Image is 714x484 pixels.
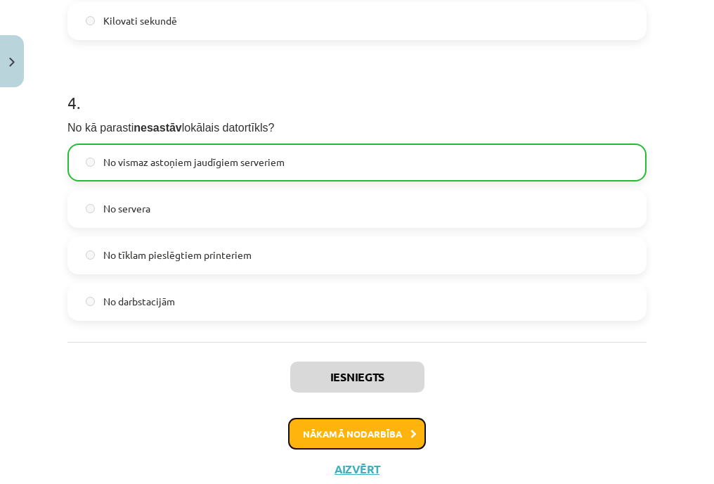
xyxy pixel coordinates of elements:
input: No tīklam pieslēgtiem printeriem [86,250,95,260]
button: Iesniegts [290,362,424,393]
b: nesastāv [134,122,182,134]
span: No vismaz astoņiem jaudīgiem serveriem [103,155,285,170]
span: Kilovati sekundē [103,13,177,28]
img: icon-close-lesson-0947bae3869378f0d4975bcd49f059093ad1ed9edebbc8119c70593378902aed.svg [9,58,15,67]
button: Aizvērt [330,462,384,476]
input: No servera [86,204,95,213]
input: Kilovati sekundē [86,16,95,25]
span: No servera [103,201,150,216]
input: No vismaz astoņiem jaudīgiem serveriem [86,158,95,167]
button: Nākamā nodarbība [288,418,426,450]
input: No darbstacijām [86,297,95,306]
span: No kā parasti lokālais datortīkls? [67,122,274,134]
span: No tīklam pieslēgtiem printeriem [103,248,252,262]
h1: 4 . [67,68,647,112]
span: No darbstacijām [103,294,175,309]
